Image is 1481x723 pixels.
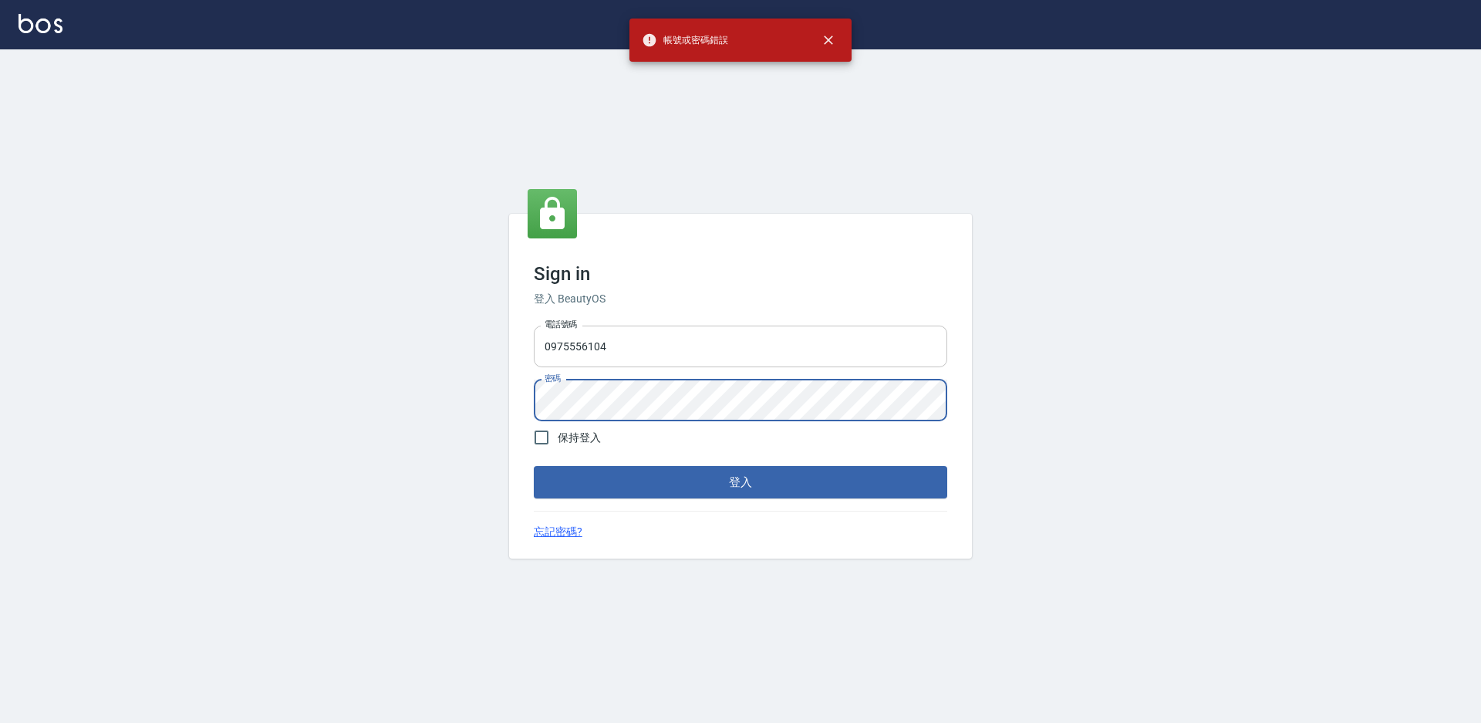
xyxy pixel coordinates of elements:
span: 帳號或密碼錯誤 [642,32,728,48]
img: Logo [19,14,62,33]
h6: 登入 BeautyOS [534,291,947,307]
label: 密碼 [545,373,561,384]
a: 忘記密碼? [534,524,582,540]
button: close [811,23,845,57]
button: 登入 [534,466,947,498]
span: 保持登入 [558,430,601,446]
label: 電話號碼 [545,319,577,330]
h3: Sign in [534,263,947,285]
